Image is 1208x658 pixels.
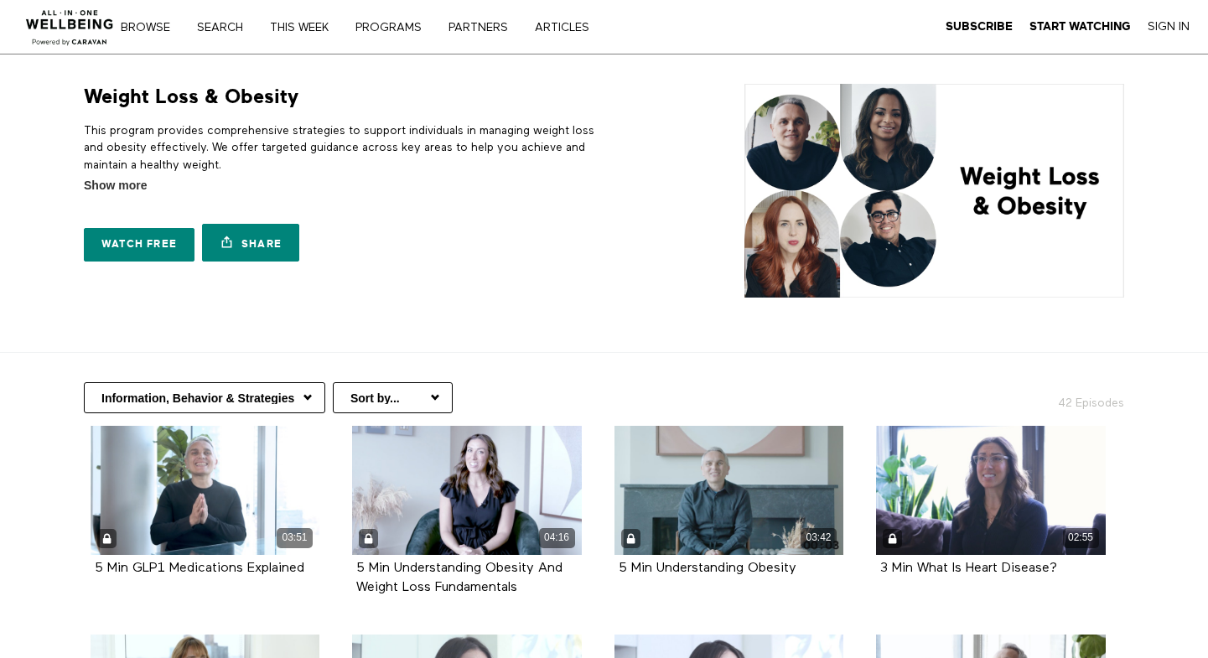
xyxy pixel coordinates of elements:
[191,22,261,34] a: Search
[95,562,304,574] a: 5 Min GLP1 Medications Explained
[880,562,1057,575] strong: 3 Min What Is Heart Disease?
[529,22,607,34] a: ARTICLES
[84,177,147,194] span: Show more
[876,426,1106,555] a: 3 Min What Is Heart Disease? 02:55
[264,22,346,34] a: THIS WEEK
[1148,19,1190,34] a: Sign In
[91,426,320,555] a: 5 Min GLP1 Medications Explained 03:51
[443,22,526,34] a: PARTNERS
[801,528,837,547] div: 03:42
[277,528,313,547] div: 03:51
[132,18,624,35] nav: Primary
[1029,19,1131,34] a: Start Watching
[946,382,1134,412] h2: 42 Episodes
[352,426,582,555] a: 5 Min Understanding Obesity And Weight Loss Fundamentals 04:16
[1063,528,1099,547] div: 02:55
[880,562,1057,574] a: 3 Min What Is Heart Disease?
[539,528,575,547] div: 04:16
[619,562,796,574] a: 5 Min Understanding Obesity
[84,122,598,174] p: This program provides comprehensive strategies to support individuals in managing weight loss and...
[614,426,844,555] a: 5 Min Understanding Obesity 03:42
[619,562,796,575] strong: 5 Min Understanding Obesity
[84,228,194,262] a: Watch free
[95,562,304,575] strong: 5 Min GLP1 Medications Explained
[356,562,563,593] a: 5 Min Understanding Obesity And Weight Loss Fundamentals
[1029,20,1131,33] strong: Start Watching
[946,19,1013,34] a: Subscribe
[115,22,188,34] a: Browse
[744,84,1124,298] img: Weight Loss & Obesity
[946,20,1013,33] strong: Subscribe
[84,84,298,110] h1: Weight Loss & Obesity
[202,224,299,262] a: Share
[350,22,439,34] a: PROGRAMS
